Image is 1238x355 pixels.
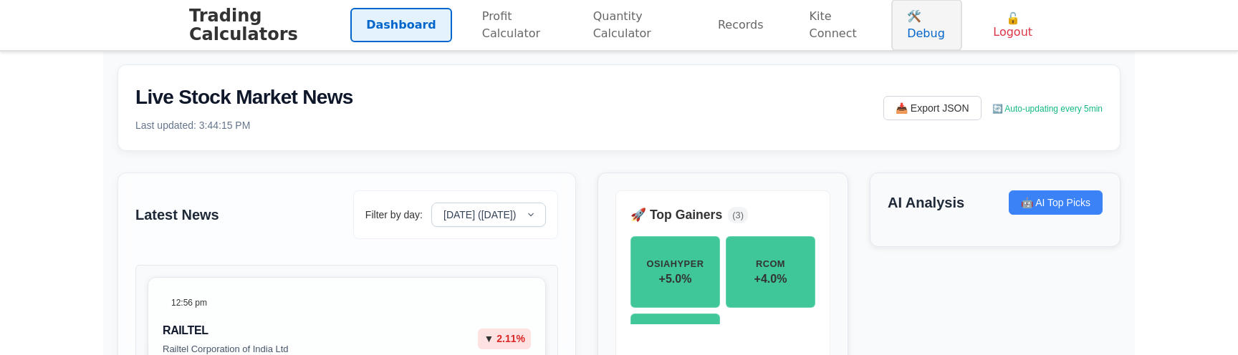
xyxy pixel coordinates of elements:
button: RCOMRCOM+4.0% [726,236,815,308]
span: 🔄 Auto-updating every 5min [992,104,1103,114]
h4: 🚀 Top Gainers [630,205,722,224]
p: Last updated: 3:44:15 PM [135,118,353,133]
h3: RAILTEL [163,322,289,339]
h3: Latest News [135,204,219,225]
div: RCOM [756,260,785,269]
button: 📥 Export JSON [883,96,982,120]
span: + 4.0 % [754,273,787,285]
button: OSIAHYPEROSIAHYPER+5.0% [630,236,720,308]
span: ▼ [484,331,494,346]
label: Filter by day: [365,208,423,223]
span: ( 3 ) [728,207,748,223]
button: 🤖 AI Top Picks [1009,190,1103,215]
a: Records [702,8,779,42]
button: 🔓 Logout [977,3,1049,47]
h2: Live Stock Market News [135,82,353,112]
span: 12:56 pm [171,296,207,309]
h3: AI Analysis [888,192,964,213]
h1: Trading Calculators [189,6,350,44]
div: OSIAHYPER [647,260,704,269]
span: + 5.0 % [659,273,692,285]
div: 2.11 % [478,329,531,349]
a: Dashboard [350,8,452,42]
